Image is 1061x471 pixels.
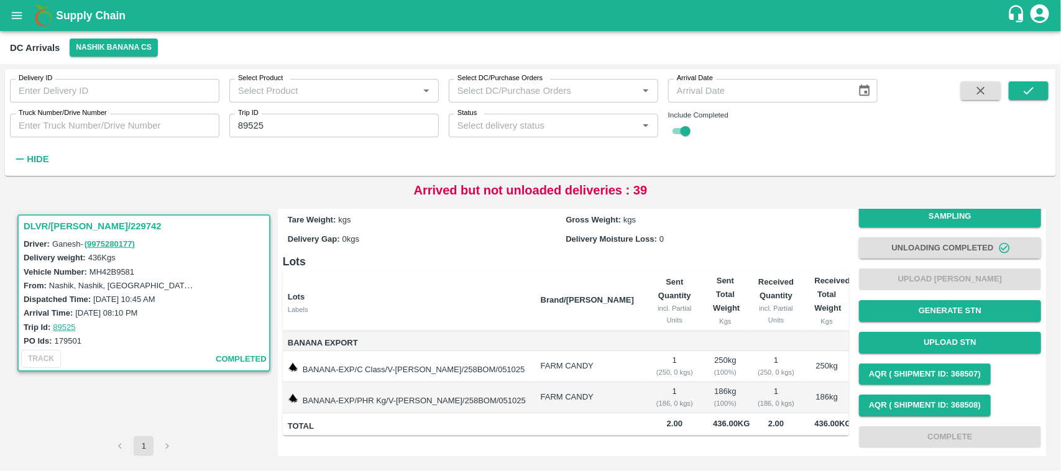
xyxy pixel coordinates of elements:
[1029,2,1051,29] div: account of current user
[53,322,75,332] a: 89525
[659,234,664,244] span: 0
[677,73,713,83] label: Arrival Date
[748,382,805,413] td: 1
[646,351,704,382] td: 1
[713,367,737,378] div: ( 100 %)
[758,367,795,378] div: ( 250, 0 kgs)
[646,382,704,413] td: 1
[859,300,1041,322] button: Generate STN
[452,117,634,134] input: Select delivery status
[457,108,477,118] label: Status
[414,181,648,199] p: Arrived but not unloaded deliveries : 39
[1007,4,1029,27] div: customer-support
[566,234,657,244] label: Delivery Moisture Loss:
[288,393,298,403] img: weight
[24,295,91,304] label: Dispatched Time:
[859,395,991,416] button: AQR ( Shipment Id: 368508)
[88,253,116,262] label: 436 Kgs
[56,9,126,22] b: Supply Chain
[19,73,52,83] label: Delivery ID
[713,398,737,409] div: ( 100 %)
[24,308,73,318] label: Arrival Time:
[342,234,359,244] span: 0 kgs
[338,215,351,224] span: kgs
[457,73,543,83] label: Select DC/Purchase Orders
[452,83,618,99] input: Select DC/Purchase Orders
[233,83,415,99] input: Select Product
[93,295,155,304] label: [DATE] 10:45 AM
[288,336,531,350] span: Banana Export
[283,253,849,270] h6: Lots
[638,83,654,99] button: Open
[758,277,794,300] b: Received Quantity
[24,253,86,262] label: Delivery weight:
[24,239,50,249] label: Driver:
[531,382,646,413] td: FARM CANDY
[758,398,795,409] div: ( 186, 0 kgs)
[859,206,1041,227] button: Sampling
[238,108,259,118] label: Trip ID
[283,382,531,413] td: BANANA-EXP/PHR Kg/V-[PERSON_NAME]/258BOM/051025
[713,316,737,327] div: Kgs
[288,292,305,301] b: Lots
[656,398,694,409] div: ( 186, 0 kgs)
[815,316,839,327] div: Kgs
[758,303,795,326] div: incl. Partial Units
[288,215,336,224] label: Tare Weight:
[859,364,991,385] button: AQR ( Shipment Id: 368507)
[541,295,634,304] b: Brand/[PERSON_NAME]
[108,436,179,456] nav: pagination navigation
[24,336,52,345] label: PO Ids:
[31,3,56,28] img: logo
[288,234,340,244] label: Delivery Gap:
[24,281,47,290] label: From:
[853,79,876,103] button: Choose date
[288,419,531,434] span: Total
[134,436,154,456] button: page 1
[238,73,283,83] label: Select Product
[52,239,136,249] span: Ganesh -
[805,351,849,382] td: 250 kg
[859,237,1041,259] button: Unloading Completed
[10,40,60,56] div: DC Arrivals
[656,303,694,326] div: incl. Partial Units
[49,280,369,290] label: Nashik, Nashik, [GEOGRAPHIC_DATA], [GEOGRAPHIC_DATA], [GEOGRAPHIC_DATA]
[713,276,740,313] b: Sent Total Weight
[70,39,158,57] button: Select DC
[748,351,805,382] td: 1
[2,1,31,30] button: open drawer
[656,417,694,431] span: 2.00
[55,336,81,345] label: 179501
[668,109,878,121] div: Include Completed
[713,419,750,428] span: 436.00 Kg
[668,79,848,103] input: Arrival Date
[623,215,636,224] span: kgs
[418,83,434,99] button: Open
[703,351,747,382] td: 250 kg
[24,322,50,332] label: Trip Id:
[10,149,52,170] button: Hide
[566,215,621,224] label: Gross Weight:
[10,79,219,103] input: Enter Delivery ID
[288,362,298,372] img: weight
[27,154,48,164] strong: Hide
[85,239,135,249] a: (9975280177)
[859,332,1041,354] button: Upload STN
[815,419,852,428] span: 436.00 Kg
[24,218,268,234] h3: DLVR/[PERSON_NAME]/229742
[90,267,134,277] label: MH42B9581
[56,7,1007,24] a: Supply Chain
[656,367,694,378] div: ( 250, 0 kgs)
[24,267,87,277] label: Vehicle Number:
[758,417,795,431] span: 2.00
[10,114,219,137] input: Enter Truck Number/Drive Number
[229,114,439,137] input: Enter Trip ID
[638,117,654,134] button: Open
[283,351,531,382] td: BANANA-EXP/C Class/V-[PERSON_NAME]/258BOM/051025
[19,108,107,118] label: Truck Number/Drive Number
[805,382,849,413] td: 186 kg
[531,351,646,382] td: FARM CANDY
[658,277,691,300] b: Sent Quantity
[216,352,267,367] span: completed
[815,276,850,313] b: Received Total Weight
